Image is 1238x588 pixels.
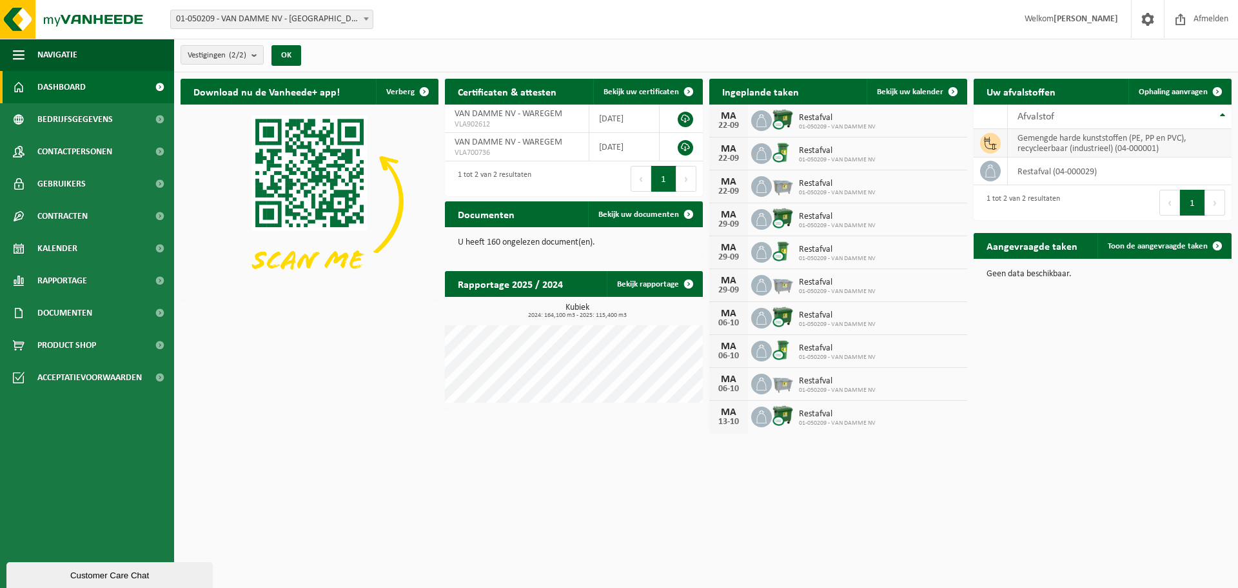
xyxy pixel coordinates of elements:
[799,113,876,123] span: Restafval
[772,306,794,328] img: WB-1100-CU
[716,276,742,286] div: MA
[709,79,812,104] h2: Ingeplande taken
[386,88,415,96] span: Verberg
[181,105,438,298] img: Download de VHEPlus App
[772,372,794,394] img: WB-2500-GAL-GY-01
[1017,112,1054,122] span: Afvalstof
[451,165,531,193] div: 1 tot 2 van 2 resultaten
[451,312,703,319] span: 2024: 164,100 m3 - 2025: 115,400 m3
[877,88,943,96] span: Bekijk uw kalender
[772,273,794,295] img: WB-2500-GAL-GY-01
[6,560,215,588] iframe: chat widget
[974,79,1068,104] h2: Uw afvalstoffen
[799,321,876,329] span: 01-050209 - VAN DAMME NV
[980,188,1060,217] div: 1 tot 2 van 2 resultaten
[455,109,562,119] span: VAN DAMME NV - WAREGEM
[37,168,86,200] span: Gebruikers
[593,79,702,105] a: Bekijk uw certificaten
[716,341,742,352] div: MA
[170,10,373,29] span: 01-050209 - VAN DAMME NV - WAREGEM
[604,88,679,96] span: Bekijk uw certificaten
[1205,190,1225,216] button: Next
[799,343,876,354] span: Restafval
[716,187,742,196] div: 22-09
[799,288,876,296] span: 01-050209 - VAN DAMME NV
[676,166,696,192] button: Next
[458,238,690,247] p: U heeft 160 ongelezen document(en).
[867,79,966,105] a: Bekijk uw kalender
[1139,88,1208,96] span: Ophaling aanvragen
[37,232,77,265] span: Kalender
[1159,190,1180,216] button: Previous
[799,409,876,420] span: Restafval
[37,136,112,168] span: Contactpersonen
[772,240,794,262] img: WB-0240-CU
[455,148,579,158] span: VLA700736
[37,71,86,103] span: Dashboard
[445,79,569,104] h2: Certificaten & attesten
[271,45,301,66] button: OK
[799,354,876,361] span: 01-050209 - VAN DAMME NV
[445,271,576,296] h2: Rapportage 2025 / 2024
[772,141,794,163] img: WB-0240-CU
[451,303,703,319] h3: Kubiek
[37,103,113,136] span: Bedrijfsgegevens
[772,339,794,361] img: WB-0240-CU
[1128,79,1230,105] a: Ophaling aanvragen
[716,253,742,262] div: 29-09
[716,352,742,361] div: 06-10
[799,310,876,321] span: Restafval
[716,121,742,130] div: 22-09
[716,243,742,253] div: MA
[716,220,742,229] div: 29-09
[37,265,87,297] span: Rapportage
[607,271,702,297] a: Bekijk rapportage
[987,270,1219,279] p: Geen data beschikbaar.
[716,144,742,154] div: MA
[716,407,742,418] div: MA
[37,200,88,232] span: Contracten
[598,210,679,219] span: Bekijk uw documenten
[181,45,264,65] button: Vestigingen(2/2)
[455,137,562,147] span: VAN DAMME NV - WAREGEM
[716,374,742,385] div: MA
[1180,190,1205,216] button: 1
[799,179,876,189] span: Restafval
[799,376,876,387] span: Restafval
[799,387,876,394] span: 01-050209 - VAN DAMME NV
[37,329,96,361] span: Product Shop
[799,212,876,222] span: Restafval
[799,420,876,427] span: 01-050209 - VAN DAMME NV
[772,207,794,229] img: WB-1100-CU
[799,123,876,131] span: 01-050209 - VAN DAMME NV
[229,51,246,59] count: (2/2)
[716,111,742,121] div: MA
[171,10,373,28] span: 01-050209 - VAN DAMME NV - WAREGEM
[455,119,579,130] span: VLA902612
[716,385,742,394] div: 06-10
[651,166,676,192] button: 1
[37,39,77,71] span: Navigatie
[799,245,876,255] span: Restafval
[974,233,1090,258] h2: Aangevraagde taken
[772,108,794,130] img: WB-1100-CU
[1008,157,1232,185] td: restafval (04-000029)
[1054,14,1118,24] strong: [PERSON_NAME]
[631,166,651,192] button: Previous
[376,79,437,105] button: Verberg
[181,79,353,104] h2: Download nu de Vanheede+ app!
[716,309,742,319] div: MA
[799,278,876,288] span: Restafval
[716,154,742,163] div: 22-09
[799,255,876,263] span: 01-050209 - VAN DAMME NV
[772,174,794,196] img: WB-2500-GAL-GY-01
[589,133,660,161] td: [DATE]
[1008,129,1232,157] td: gemengde harde kunststoffen (PE, PP en PVC), recycleerbaar (industrieel) (04-000001)
[188,46,246,65] span: Vestigingen
[716,210,742,220] div: MA
[589,105,660,133] td: [DATE]
[716,319,742,328] div: 06-10
[799,146,876,156] span: Restafval
[716,177,742,187] div: MA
